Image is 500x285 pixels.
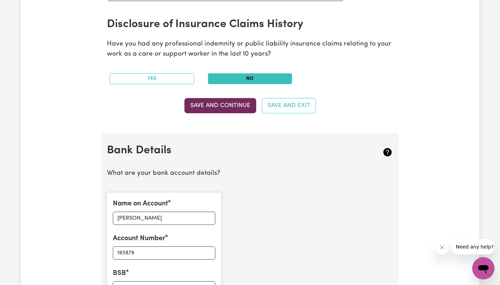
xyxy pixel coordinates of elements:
[262,98,316,113] button: Save and Exit
[472,257,494,279] iframe: Button to launch messaging window
[184,98,256,113] button: Save and Continue
[452,239,494,254] iframe: Message from company
[435,241,449,254] iframe: Close message
[107,39,393,59] p: Have you had any professional indemnity or public liability insurance claims relating to your wor...
[113,212,215,225] input: Holly Peers
[110,73,194,84] button: Yes
[107,169,393,179] p: What are your bank account details?
[113,233,165,244] label: Account Number
[113,268,126,278] label: BSB
[113,246,215,260] input: e.g. 000123456
[113,198,168,209] label: Name on Account
[107,144,345,157] h2: Bank Details
[208,73,292,84] button: No
[107,18,345,31] h2: Disclosure of Insurance Claims History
